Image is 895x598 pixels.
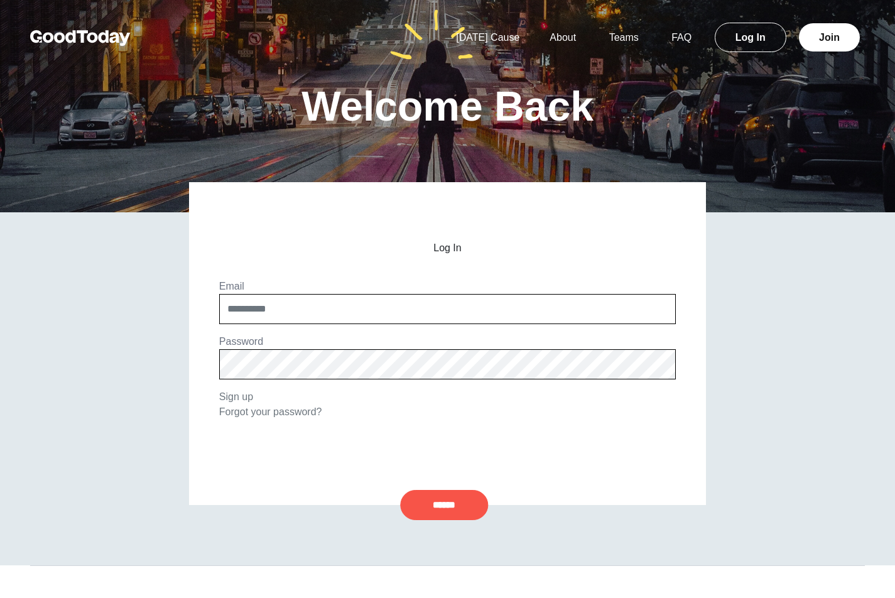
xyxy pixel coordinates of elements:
[219,242,676,254] h2: Log In
[799,23,860,52] a: Join
[534,32,591,43] a: About
[656,32,707,43] a: FAQ
[219,406,322,417] a: Forgot your password?
[219,336,263,347] label: Password
[594,32,654,43] a: Teams
[715,23,786,52] a: Log In
[30,30,131,46] img: GoodToday
[441,32,534,43] a: [DATE] Cause
[219,281,244,291] label: Email
[301,85,594,127] h1: Welcome Back
[219,391,253,402] a: Sign up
